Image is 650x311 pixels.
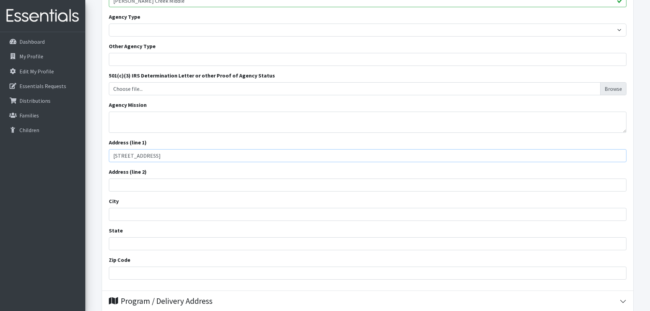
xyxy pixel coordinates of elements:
[109,42,156,50] label: Other Agency Type
[109,71,275,80] label: 501(c)(3) IRS Determination Letter or other Proof of Agency Status
[19,53,43,60] p: My Profile
[19,68,54,75] p: Edit My Profile
[3,109,83,122] a: Families
[19,97,50,104] p: Distributions
[109,138,147,146] label: Address (line 1)
[109,296,213,306] div: Program / Delivery Address
[3,50,83,63] a: My Profile
[3,79,83,93] a: Essentials Requests
[109,168,147,176] label: Address (line 2)
[3,94,83,108] a: Distributions
[19,38,45,45] p: Dashboard
[3,123,83,137] a: Children
[3,4,83,27] img: HumanEssentials
[19,83,66,89] p: Essentials Requests
[109,256,130,264] label: Zip Code
[109,101,147,109] label: Agency Mission
[19,127,39,133] p: Children
[109,197,119,205] label: City
[109,13,140,21] label: Agency Type
[19,112,39,119] p: Families
[109,82,626,95] label: Choose file...
[3,65,83,78] a: Edit My Profile
[109,226,123,235] label: State
[3,35,83,48] a: Dashboard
